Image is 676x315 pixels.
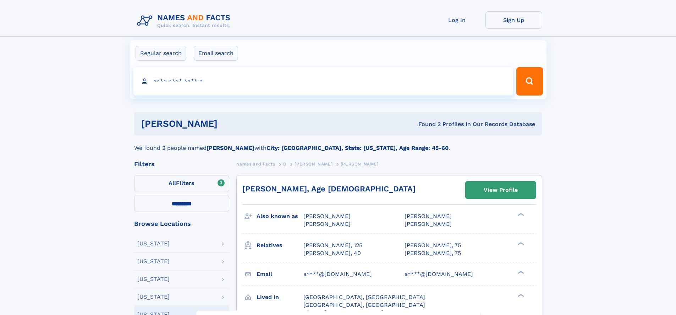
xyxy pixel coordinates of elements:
[133,67,513,96] input: search input
[257,268,303,280] h3: Email
[484,182,518,198] div: View Profile
[466,181,536,199] a: View Profile
[303,241,362,249] a: [PERSON_NAME], 125
[429,11,485,29] a: Log In
[266,145,449,151] b: City: [GEOGRAPHIC_DATA], State: [US_STATE], Age Range: 45-60
[134,135,542,152] div: We found 2 people named with .
[137,241,170,246] div: [US_STATE]
[516,67,543,96] button: Search Button
[257,210,303,222] h3: Also known as
[341,162,379,167] span: [PERSON_NAME]
[141,119,318,128] h1: [PERSON_NAME]
[303,249,361,257] a: [PERSON_NAME], 40
[303,302,425,308] span: [GEOGRAPHIC_DATA], [GEOGRAPHIC_DATA]
[405,213,452,219] span: [PERSON_NAME]
[194,46,238,61] label: Email search
[283,162,287,167] span: D
[318,120,535,128] div: Found 2 Profiles In Our Records Database
[405,241,461,249] a: [PERSON_NAME], 75
[257,291,303,303] h3: Lived in
[295,159,332,168] a: [PERSON_NAME]
[134,161,229,167] div: Filters
[137,294,170,300] div: [US_STATE]
[136,46,186,61] label: Regular search
[516,212,524,217] div: ❯
[516,270,524,275] div: ❯
[137,259,170,264] div: [US_STATE]
[257,239,303,251] h3: Relatives
[236,159,275,168] a: Names and Facts
[207,145,254,151] b: [PERSON_NAME]
[295,162,332,167] span: [PERSON_NAME]
[303,294,425,300] span: [GEOGRAPHIC_DATA], [GEOGRAPHIC_DATA]
[134,221,229,227] div: Browse Locations
[303,221,351,227] span: [PERSON_NAME]
[516,293,524,298] div: ❯
[405,221,452,227] span: [PERSON_NAME]
[242,184,416,193] a: [PERSON_NAME], Age [DEMOGRAPHIC_DATA]
[405,249,461,257] a: [PERSON_NAME], 75
[485,11,542,29] a: Sign Up
[134,11,236,31] img: Logo Names and Facts
[137,276,170,282] div: [US_STATE]
[169,180,176,186] span: All
[303,213,351,219] span: [PERSON_NAME]
[283,159,287,168] a: D
[516,241,524,246] div: ❯
[134,175,229,192] label: Filters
